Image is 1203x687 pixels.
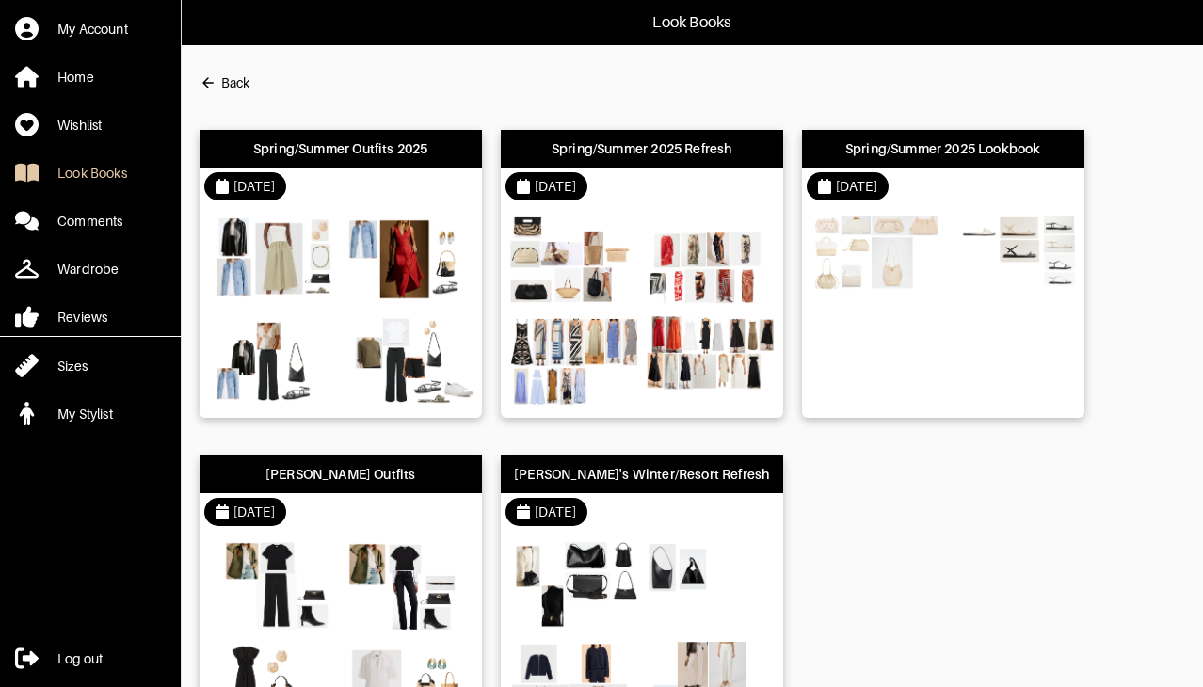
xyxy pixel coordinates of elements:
[510,316,637,406] img: Outfit Spring/Summer 2025 Refresh
[209,215,336,304] img: Outfit Spring/Summer Outfits 2025
[57,405,113,423] div: My Stylist
[233,177,275,196] div: [DATE]
[510,540,637,630] img: Outfit Lucy's Winter/Resort Refresh
[200,64,249,102] button: Back
[647,215,774,304] img: Outfit Spring/Summer 2025 Refresh
[57,20,128,39] div: My Account
[57,308,107,327] div: Reviews
[845,139,1041,158] div: Spring/Summer 2025 Lookbook
[948,215,1075,304] img: Outfit Spring/Summer 2025 Lookbook
[221,73,249,92] div: Back
[514,465,769,484] div: [PERSON_NAME]'s Winter/Resort Refresh
[57,649,103,668] div: Log out
[345,540,473,630] img: Outfit Lucy Shafer's Outfits
[57,68,94,87] div: Home
[57,116,102,135] div: Wishlist
[836,177,877,196] div: [DATE]
[647,540,774,630] img: Outfit Lucy's Winter/Resort Refresh
[57,212,122,231] div: Comments
[209,540,336,630] img: Outfit Lucy Shafer's Outfits
[652,11,730,34] p: Look Books
[535,503,576,521] div: [DATE]
[510,215,637,304] img: Outfit Spring/Summer 2025 Refresh
[552,139,731,158] div: Spring/Summer 2025 Refresh
[345,215,473,304] img: Outfit Spring/Summer Outfits 2025
[811,215,938,304] img: Outfit Spring/Summer 2025 Lookbook
[209,316,336,406] img: Outfit Spring/Summer Outfits 2025
[647,316,774,406] img: Outfit Spring/Summer 2025 Refresh
[57,260,119,279] div: Wardrobe
[345,316,473,406] img: Outfit Spring/Summer Outfits 2025
[253,139,427,158] div: Spring/Summer Outfits 2025
[57,357,88,375] div: Sizes
[265,465,416,484] div: [PERSON_NAME] Outfits
[535,177,576,196] div: [DATE]
[57,164,127,183] div: Look Books
[233,503,275,521] div: [DATE]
